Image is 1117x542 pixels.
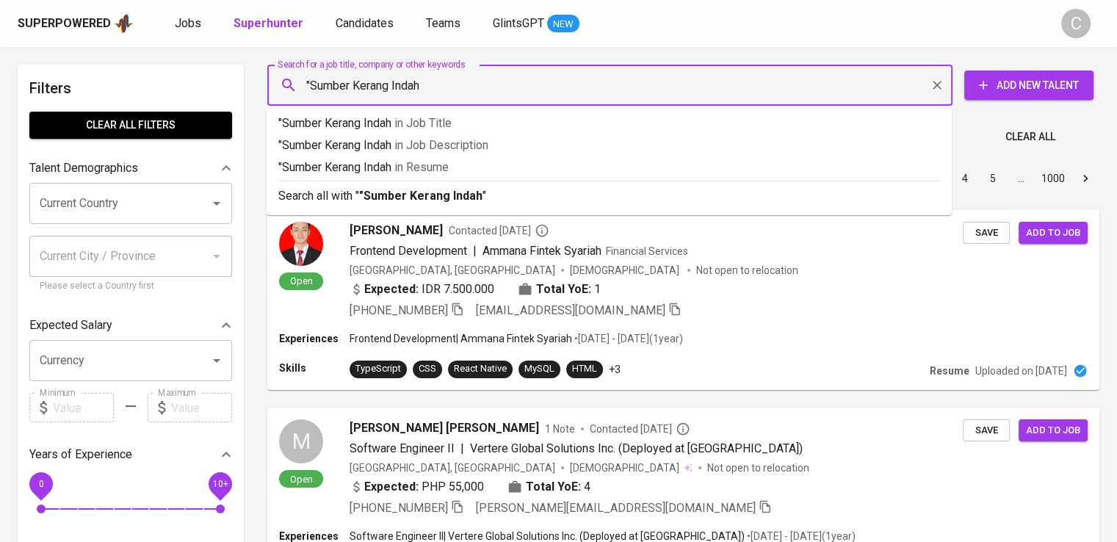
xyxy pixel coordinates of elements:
span: [EMAIL_ADDRESS][DOMAIN_NAME] [476,303,665,317]
input: Value [171,393,232,422]
span: NEW [547,17,579,32]
span: Software Engineer II [350,441,455,455]
span: 1 [594,281,601,298]
span: 1 Note [545,422,575,436]
button: Go to next page [1074,167,1097,190]
div: TypeScript [355,362,401,376]
p: Frontend Development | Ammana Fintek Syariah [350,331,572,346]
span: in Resume [394,160,449,174]
div: CSS [419,362,436,376]
span: Clear All [1005,128,1055,146]
span: Clear All filters [41,116,220,134]
span: GlintsGPT [493,16,544,30]
span: Ammana Fintek Syariah [482,244,601,258]
h6: Filters [29,76,232,100]
span: [PHONE_NUMBER] [350,303,448,317]
span: in Job Description [394,138,488,152]
span: Add New Talent [976,76,1082,95]
img: 84146a60022adcc3c6ebfd821c5b6284.jpg [279,222,323,266]
span: 10+ [212,479,228,489]
span: Add to job [1026,225,1080,242]
div: MySQL [524,362,554,376]
div: [GEOGRAPHIC_DATA], [GEOGRAPHIC_DATA] [350,263,555,278]
span: [PERSON_NAME] [350,222,443,239]
button: Add New Talent [964,71,1093,100]
a: Teams [426,15,463,33]
span: Teams [426,16,460,30]
span: 0 [38,479,43,489]
button: Go to page 4 [953,167,977,190]
span: Frontend Development [350,244,467,258]
p: Not open to relocation [696,263,798,278]
p: Not open to relocation [707,460,809,475]
div: Talent Demographics [29,153,232,183]
span: | [473,242,477,260]
button: Save [963,222,1010,245]
div: HTML [572,362,597,376]
p: Search all with " " [278,187,940,205]
button: Add to job [1019,419,1088,442]
b: Expected: [364,478,419,496]
a: GlintsGPT NEW [493,15,579,33]
span: Financial Services [606,245,688,257]
b: "Sumber Kerang Indah [359,189,482,203]
b: Expected: [364,281,419,298]
a: Superpoweredapp logo [18,12,134,35]
b: Total YoE: [536,281,591,298]
button: Open [206,350,227,371]
button: Save [963,419,1010,442]
span: Vertere Global Solutions Inc. (Deployed at [GEOGRAPHIC_DATA]) [470,441,803,455]
svg: By Philippines recruiter [676,422,690,436]
p: "Sumber Kerang Indah [278,115,940,132]
a: Candidates [336,15,397,33]
div: Years of Experience [29,440,232,469]
span: Contacted [DATE] [590,422,690,436]
div: Expected Salary [29,311,232,340]
nav: pagination navigation [839,167,1099,190]
p: "Sumber Kerang Indah [278,137,940,154]
div: M [279,419,323,463]
div: [GEOGRAPHIC_DATA], [GEOGRAPHIC_DATA] [350,460,555,475]
p: +3 [609,362,621,377]
span: 4 [584,478,590,496]
span: Open [284,275,319,287]
span: [DEMOGRAPHIC_DATA] [570,460,682,475]
span: [PHONE_NUMBER] [350,501,448,515]
a: Superhunter [234,15,306,33]
div: PHP 55,000 [350,478,484,496]
button: Go to page 1000 [1037,167,1069,190]
span: Save [970,422,1002,439]
button: Go to page 5 [981,167,1005,190]
span: [PERSON_NAME][EMAIL_ADDRESS][DOMAIN_NAME] [476,501,756,515]
div: C [1061,9,1091,38]
span: Open [284,473,319,485]
svg: By Batam recruiter [535,223,549,238]
p: "Sumber Kerang Indah [278,159,940,176]
button: Clear All [999,123,1061,151]
p: Skills [279,361,350,375]
span: [PERSON_NAME] [PERSON_NAME] [350,419,539,437]
p: Years of Experience [29,446,132,463]
button: Add to job [1019,222,1088,245]
b: Superhunter [234,16,303,30]
span: Jobs [175,16,201,30]
div: … [1009,171,1033,186]
a: Jobs [175,15,204,33]
button: Clear [927,75,947,95]
span: Add to job [1026,422,1080,439]
p: Resume [930,364,969,378]
span: | [460,440,464,458]
span: Contacted [DATE] [449,223,549,238]
a: Open[PERSON_NAME]Contacted [DATE]Frontend Development|Ammana Fintek SyariahFinancial Services[GEO... [267,210,1099,390]
input: Value [53,393,114,422]
img: app logo [114,12,134,35]
button: Open [206,193,227,214]
span: [DEMOGRAPHIC_DATA] [570,263,682,278]
span: in Job Title [394,116,452,130]
span: Save [970,225,1002,242]
p: Please select a Country first [40,279,222,294]
p: • [DATE] - [DATE] ( 1 year ) [572,331,683,346]
div: IDR 7.500.000 [350,281,494,298]
div: React Native [454,362,507,376]
div: Superpowered [18,15,111,32]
